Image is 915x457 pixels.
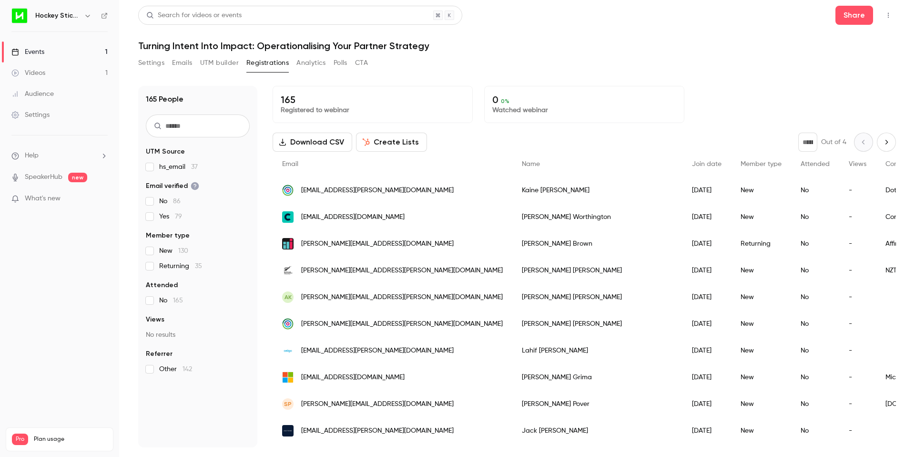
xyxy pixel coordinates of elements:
[159,261,202,271] span: Returning
[282,345,294,356] img: celigo.com
[25,172,62,182] a: SpeakerHub
[11,89,54,99] div: Audience
[512,364,682,391] div: [PERSON_NAME] Grima
[96,195,108,203] iframe: Noticeable Trigger
[682,284,731,311] div: [DATE]
[682,204,731,230] div: [DATE]
[138,40,896,52] h1: Turning Intent Into Impact: Operationalising Your Partner Strategy
[282,265,294,276] img: nzte.govt.nz
[801,161,830,167] span: Attended
[731,337,791,364] div: New
[11,110,50,120] div: Settings
[731,230,791,257] div: Returning
[839,417,876,444] div: -
[301,212,405,222] span: [EMAIL_ADDRESS][DOMAIN_NAME]
[791,391,839,417] div: No
[35,11,80,21] h6: Hockey Stick Advisory
[682,364,731,391] div: [DATE]
[839,391,876,417] div: -
[692,161,722,167] span: Join date
[512,337,682,364] div: Lahif [PERSON_NAME]
[821,137,846,147] p: Out of 4
[282,185,294,196] img: dotdigital.com
[282,238,294,249] img: affinda.com
[246,55,289,71] button: Registrations
[301,239,454,249] span: [PERSON_NAME][EMAIL_ADDRESS][DOMAIN_NAME]
[512,230,682,257] div: [PERSON_NAME] Brown
[282,425,294,436] img: auctane.com
[522,161,540,167] span: Name
[791,417,839,444] div: No
[835,6,873,25] button: Share
[11,47,44,57] div: Events
[492,105,676,115] p: Watched webinar
[25,194,61,204] span: What's new
[12,434,28,445] span: Pro
[791,230,839,257] div: No
[682,230,731,257] div: [DATE]
[791,311,839,337] div: No
[159,212,182,221] span: Yes
[839,337,876,364] div: -
[849,161,866,167] span: Views
[731,311,791,337] div: New
[282,211,294,223] img: convera.com
[146,10,242,21] div: Search for videos or events
[175,213,182,220] span: 79
[146,330,250,340] p: No results
[146,315,164,324] span: Views
[301,399,454,409] span: [PERSON_NAME][EMAIL_ADDRESS][DOMAIN_NAME]
[682,311,731,337] div: [DATE]
[285,293,292,301] span: AK
[195,263,202,270] span: 35
[12,8,27,23] img: Hockey Stick Advisory
[731,257,791,284] div: New
[284,400,292,408] span: SP
[146,231,190,240] span: Member type
[839,311,876,337] div: -
[877,133,896,152] button: Next page
[334,55,347,71] button: Polls
[25,151,39,161] span: Help
[178,248,188,254] span: 130
[183,366,192,373] span: 142
[731,391,791,417] div: New
[791,364,839,391] div: No
[682,177,731,204] div: [DATE]
[682,337,731,364] div: [DATE]
[146,147,250,374] section: facet-groups
[159,197,181,206] span: No
[512,177,682,204] div: Kaine [PERSON_NAME]
[839,204,876,230] div: -
[731,204,791,230] div: New
[282,372,294,383] img: microsoft.com
[11,151,108,161] li: help-dropdown-opener
[281,105,465,115] p: Registered to webinar
[731,364,791,391] div: New
[356,133,427,152] button: Create Lists
[159,296,183,305] span: No
[512,284,682,311] div: [PERSON_NAME] [PERSON_NAME]
[146,280,178,290] span: Attended
[839,284,876,311] div: -
[791,257,839,284] div: No
[296,55,326,71] button: Analytics
[731,417,791,444] div: New
[839,257,876,284] div: -
[301,319,503,329] span: [PERSON_NAME][EMAIL_ADDRESS][PERSON_NAME][DOMAIN_NAME]
[282,161,298,167] span: Email
[512,257,682,284] div: [PERSON_NAME] [PERSON_NAME]
[791,204,839,230] div: No
[731,177,791,204] div: New
[492,94,676,105] p: 0
[138,55,164,71] button: Settings
[839,230,876,257] div: -
[281,94,465,105] p: 165
[159,246,188,256] span: New
[839,177,876,204] div: -
[301,266,503,276] span: [PERSON_NAME][EMAIL_ADDRESS][PERSON_NAME][DOMAIN_NAME]
[512,391,682,417] div: [PERSON_NAME] Pover
[301,186,454,196] span: [EMAIL_ADDRESS][PERSON_NAME][DOMAIN_NAME]
[301,373,405,383] span: [EMAIL_ADDRESS][DOMAIN_NAME]
[146,147,185,156] span: UTM Source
